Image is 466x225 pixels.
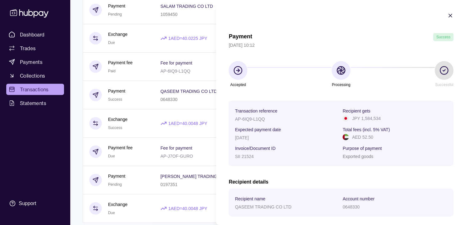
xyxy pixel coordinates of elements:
p: Exported goods [343,154,373,159]
p: Accepted [230,81,246,88]
h1: Payment [229,33,252,41]
p: [DATE] [235,135,249,140]
p: JPY 1,584,534 [352,115,381,122]
p: Purpose of payment [343,146,382,151]
p: Recipient gets [343,108,370,113]
p: AP-6IQ9-L1QQ [235,117,265,122]
p: AED 52.50 [352,134,373,141]
p: Total fees (incl. 5% VAT) [343,127,390,132]
p: Processing [332,81,350,88]
p: SII 21524 [235,154,254,159]
p: 0648330 [343,204,360,209]
p: Recipient name [235,196,265,201]
img: jp [343,115,349,122]
p: Invoice/Document ID [235,146,275,151]
p: Expected payment date [235,127,281,132]
p: Transaction reference [235,108,277,113]
p: [DATE] 10:12 [229,42,454,49]
p: QASEEM TRADING CO LTD [235,204,291,209]
span: Success [436,35,450,39]
h2: Recipient details [229,179,454,185]
p: Account number [343,196,374,201]
p: Successful [435,81,453,88]
img: ae [343,134,349,140]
